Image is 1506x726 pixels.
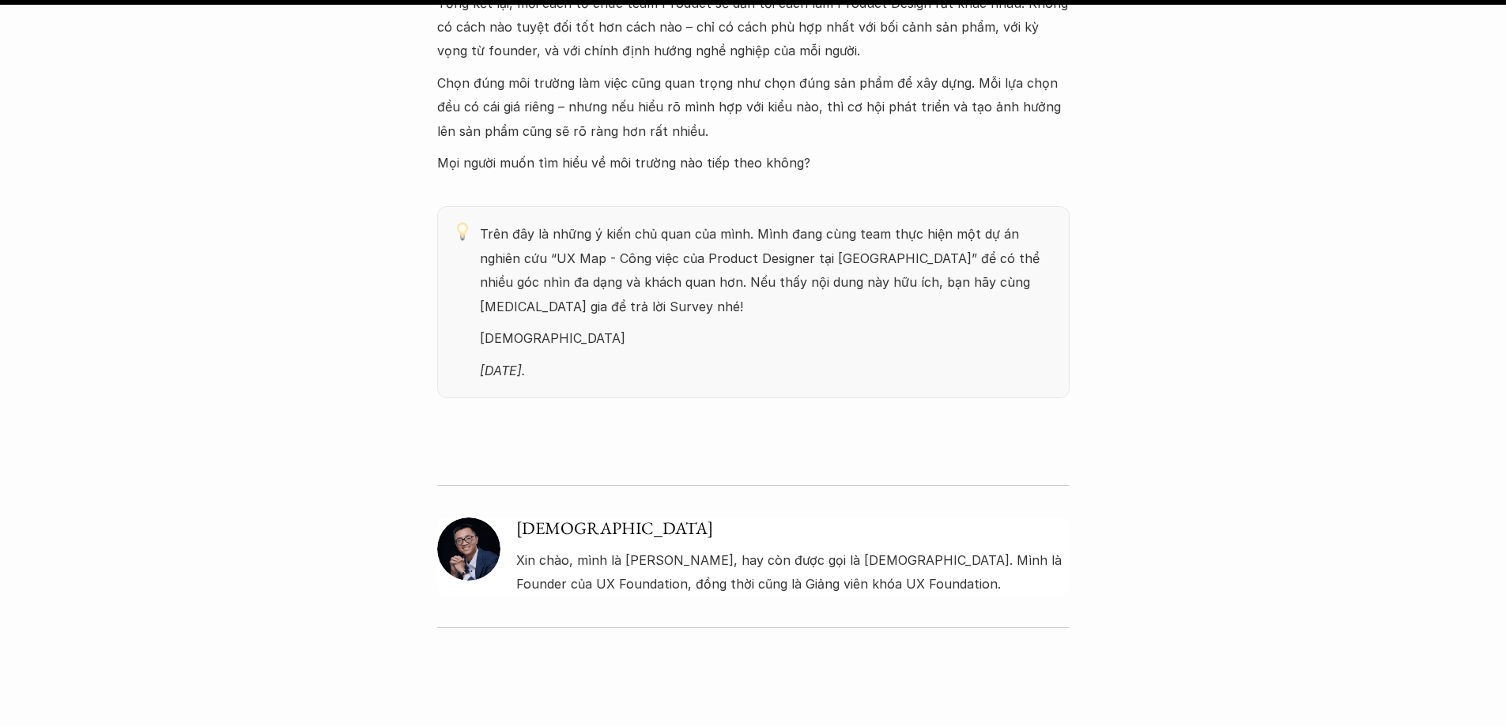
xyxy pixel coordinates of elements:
[516,548,1070,596] p: Xin chào, mình là [PERSON_NAME], hay còn được gọi là [DEMOGRAPHIC_DATA]. Mình là Founder của UX F...
[480,326,1054,350] p: [DEMOGRAPHIC_DATA]
[480,222,1054,318] p: Trên đây là những ý kiến chủ quan của mình. Mình đang cùng team thực hiện một dự án nghiên cứu “U...
[480,363,526,378] em: [DATE].
[437,71,1070,143] p: Chọn đúng môi trường làm việc cũng quan trọng như chọn đúng sản phẩm để xây dựng. Mỗi lựa chọn đề...
[437,151,1070,175] p: Mọi người muốn tìm hiểu về môi trường nào tiếp theo không?
[516,517,1070,540] h5: [DEMOGRAPHIC_DATA]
